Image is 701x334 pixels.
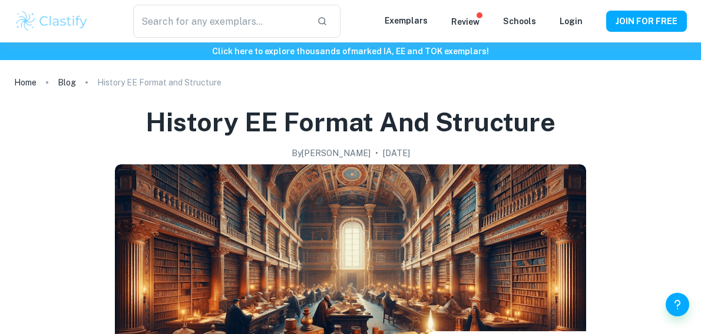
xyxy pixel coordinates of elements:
p: Exemplars [385,14,428,27]
a: Login [560,16,583,26]
h2: [DATE] [383,147,410,160]
a: Schools [503,16,536,26]
p: • [375,147,378,160]
img: Clastify logo [14,9,89,33]
p: Review [451,15,480,28]
a: Blog [58,74,76,91]
button: JOIN FOR FREE [606,11,687,32]
h6: Click here to explore thousands of marked IA, EE and TOK exemplars ! [2,45,699,58]
input: Search for any exemplars... [133,5,307,38]
h2: By [PERSON_NAME] [292,147,371,160]
p: History EE Format and Structure [97,76,221,89]
h1: History EE Format and Structure [146,105,555,140]
a: Home [14,74,37,91]
button: Help and Feedback [666,293,689,316]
